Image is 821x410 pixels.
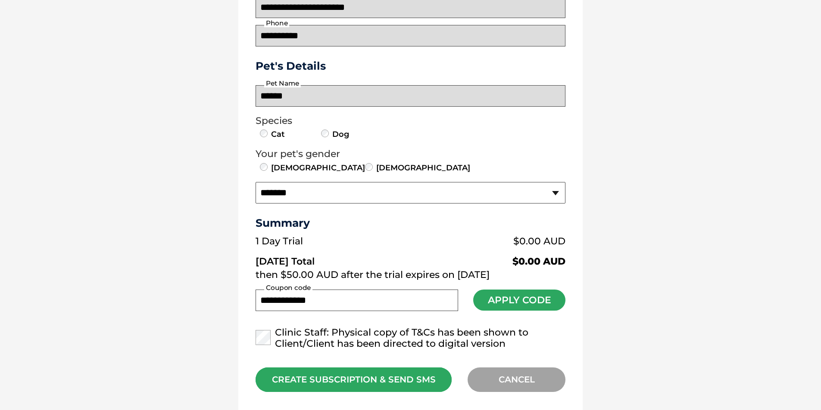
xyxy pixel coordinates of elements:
legend: Your pet's gender [256,148,565,160]
label: Phone [264,19,289,27]
td: $0.00 AUD [418,234,565,249]
h3: Pet's Details [252,59,569,72]
legend: Species [256,115,565,126]
td: 1 Day Trial [256,234,418,249]
td: then $50.00 AUD after the trial expires on [DATE] [256,267,565,283]
h3: Summary [256,216,565,229]
label: Coupon code [264,284,312,292]
td: $0.00 AUD [418,249,565,267]
button: Apply Code [473,290,565,311]
div: CREATE SUBSCRIPTION & SEND SMS [256,367,452,392]
input: Clinic Staff: Physical copy of T&Cs has been shown to Client/Client has been directed to digital ... [256,330,271,345]
label: Clinic Staff: Physical copy of T&Cs has been shown to Client/Client has been directed to digital ... [256,327,565,349]
div: CANCEL [468,367,565,392]
td: [DATE] Total [256,249,418,267]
